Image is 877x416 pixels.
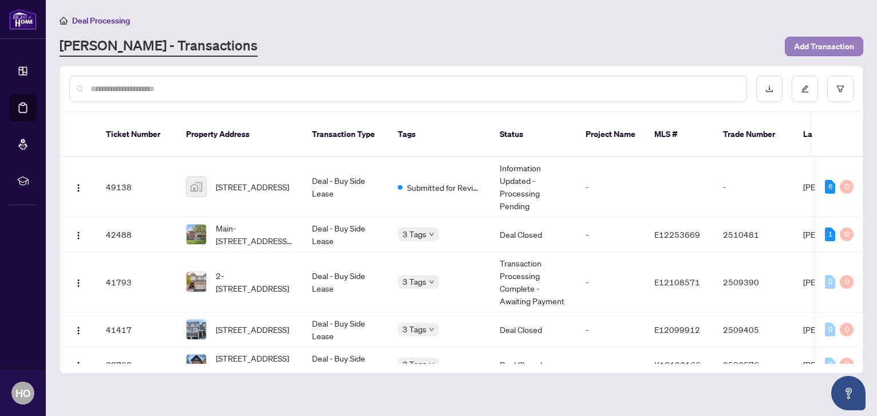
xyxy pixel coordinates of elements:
div: 0 [825,358,835,371]
button: Add Transaction [785,37,863,56]
span: [STREET_ADDRESS][PERSON_NAME] [216,352,294,377]
td: Deal - Buy Side Lease [303,252,389,312]
td: 41417 [97,312,177,347]
th: Ticket Number [97,112,177,157]
span: 3 Tags [402,358,426,371]
th: Trade Number [714,112,794,157]
td: - [576,157,645,217]
button: edit [792,76,818,102]
td: 2510481 [714,217,794,252]
td: 49138 [97,157,177,217]
td: Information Updated - Processing Pending [491,157,576,217]
span: [STREET_ADDRESS] [216,323,289,336]
div: 0 [840,227,854,241]
td: 2508576 [714,347,794,382]
td: Deal - Buy Side Lease [303,217,389,252]
td: - [714,157,794,217]
span: Main-[STREET_ADDRESS][PERSON_NAME] [216,222,294,247]
img: thumbnail-img [187,272,206,292]
td: - [576,312,645,347]
img: logo [9,9,37,30]
span: down [429,362,434,367]
img: Logo [74,183,83,193]
img: thumbnail-img [187,177,206,197]
span: filter [836,85,844,93]
button: Logo [69,225,88,244]
span: E12108571 [654,277,700,287]
div: 1 [825,227,835,241]
span: download [765,85,773,93]
td: Transaction Processing Complete - Awaiting Payment [491,252,576,312]
button: Logo [69,320,88,339]
span: down [429,231,434,237]
span: [STREET_ADDRESS] [216,180,289,193]
td: Deal Closed [491,217,576,252]
button: filter [827,76,854,102]
span: HO [15,385,30,401]
img: Logo [74,361,83,370]
button: Logo [69,273,88,291]
td: Deal - Buy Side Lease [303,312,389,347]
td: Deal Closed [491,347,576,382]
span: home [60,17,68,25]
div: 6 [825,180,835,194]
img: thumbnail-img [187,320,206,339]
span: 3 Tags [402,323,426,336]
td: Deal Closed [491,312,576,347]
span: edit [801,85,809,93]
button: Logo [69,355,88,374]
a: [PERSON_NAME] - Transactions [60,36,258,57]
span: 3 Tags [402,275,426,288]
div: 0 [840,275,854,289]
td: - [576,217,645,252]
th: Status [491,112,576,157]
th: Transaction Type [303,112,389,157]
div: 0 [840,323,854,336]
button: Open asap [831,376,866,410]
div: 0 [825,275,835,289]
span: Deal Processing [72,15,130,26]
img: Logo [74,278,83,288]
td: Deal - Buy Side Sale [303,347,389,382]
td: 2509390 [714,252,794,312]
div: 0 [840,180,854,194]
span: 2-[STREET_ADDRESS] [216,269,294,295]
span: E12253669 [654,229,700,240]
button: Logo [69,178,88,196]
span: E12099912 [654,324,700,335]
td: - [576,252,645,312]
span: Add Transaction [794,37,854,56]
td: - [576,347,645,382]
span: 3 Tags [402,227,426,241]
img: thumbnail-img [187,225,206,244]
th: Property Address [177,112,303,157]
button: download [756,76,783,102]
th: Project Name [576,112,645,157]
td: 39768 [97,347,177,382]
img: thumbnail-img [187,355,206,374]
td: Deal - Buy Side Lease [303,157,389,217]
th: Tags [389,112,491,157]
span: down [429,327,434,332]
td: 2509405 [714,312,794,347]
th: MLS # [645,112,714,157]
td: 41793 [97,252,177,312]
span: X12193166 [654,359,701,370]
span: Submitted for Review [407,181,481,194]
span: down [429,279,434,285]
div: 0 [825,323,835,336]
img: Logo [74,231,83,240]
td: 42488 [97,217,177,252]
div: 0 [840,358,854,371]
img: Logo [74,326,83,335]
